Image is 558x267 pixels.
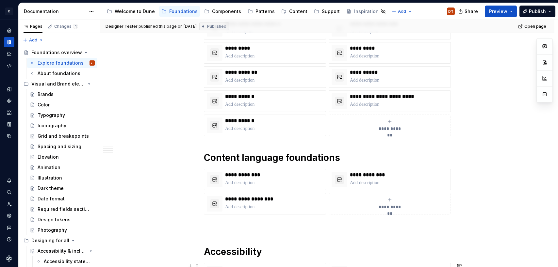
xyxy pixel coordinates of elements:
span: Preview [489,8,507,15]
button: Share [455,6,482,17]
div: Elevation [38,154,59,160]
a: Open page [516,22,549,31]
div: Accessibility statement [44,258,93,265]
div: Photography [38,227,67,233]
a: Patterns [245,6,277,17]
div: Animation [38,164,60,171]
a: Invite team [4,199,14,209]
a: Elevation [27,152,97,162]
div: Explore foundations [38,60,84,66]
span: Share [465,8,478,15]
a: Storybook stories [4,119,14,130]
div: Changes [54,24,78,29]
div: Settings [4,211,14,221]
div: D [5,8,13,15]
div: Grid and breakepoints [38,133,89,139]
a: Components [4,96,14,106]
div: Spacing and sizing [38,143,81,150]
a: Spacing and sizing [27,141,97,152]
a: Color [27,100,97,110]
span: Designer Tester [106,24,138,29]
div: Accessibility & inclusion [38,248,87,254]
div: About foundations [38,70,80,77]
button: D [1,4,17,18]
div: Iconography [38,122,66,129]
a: Brands [27,89,97,100]
div: Visual and Brand elements [31,81,85,87]
span: Publish [529,8,546,15]
div: Foundations [169,8,198,15]
a: Code automation [4,60,14,71]
div: Color [38,102,50,108]
a: Typography [27,110,97,120]
svg: Supernova Logo [6,255,12,262]
span: Open page [524,24,546,29]
a: Animation [27,162,97,173]
div: Typography [38,112,65,118]
a: Data sources [4,131,14,141]
h1: Content language foundations [204,152,451,164]
a: Explore foundationsDT [27,58,97,68]
a: Iconography [27,120,97,131]
a: Assets [4,107,14,118]
a: Support [311,6,342,17]
button: Add [21,36,45,45]
div: Designing for all [31,237,69,244]
a: Dark theme [27,183,97,194]
a: Foundations [159,6,200,17]
a: Content [279,6,310,17]
div: Home [4,25,14,36]
a: Accessibility & inclusion [27,246,97,256]
div: Patterns [255,8,275,15]
a: Inspiration [344,6,388,17]
div: Analytics [4,49,14,59]
div: Content [289,8,307,15]
a: Accessibility statement [33,256,97,267]
span: 1 [73,24,78,29]
button: Add [390,7,414,16]
a: Date format [27,194,97,204]
a: Illustration [27,173,97,183]
div: published this page on [DATE] [139,24,197,29]
button: Search ⌘K [4,187,14,197]
div: Foundations overview [31,49,82,56]
a: Photography [27,225,97,235]
a: Grid and breakepoints [27,131,97,141]
div: Visual and Brand elements [21,79,97,89]
div: Pages [24,24,42,29]
div: Inspiration [354,8,379,15]
a: Documentation [4,37,14,47]
div: Documentation [24,8,86,15]
button: Preview [485,6,517,17]
span: Add [398,9,406,14]
div: Required fields sections [38,206,91,212]
div: DT [91,60,94,66]
h1: Accessibility [204,246,451,258]
a: Design tokens [27,214,97,225]
a: About foundations [27,68,97,79]
div: Support [322,8,340,15]
div: Design tokens [38,216,71,223]
a: Required fields sections [27,204,97,214]
div: Illustration [38,175,62,181]
div: Date format [38,196,65,202]
button: Contact support [4,222,14,233]
span: Published [207,24,226,29]
button: Notifications [4,175,14,186]
div: Dark theme [38,185,64,192]
a: Foundations overview [21,47,97,58]
div: Page tree [104,5,388,18]
div: Welcome to Dune [115,8,155,15]
span: Add [29,38,37,43]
